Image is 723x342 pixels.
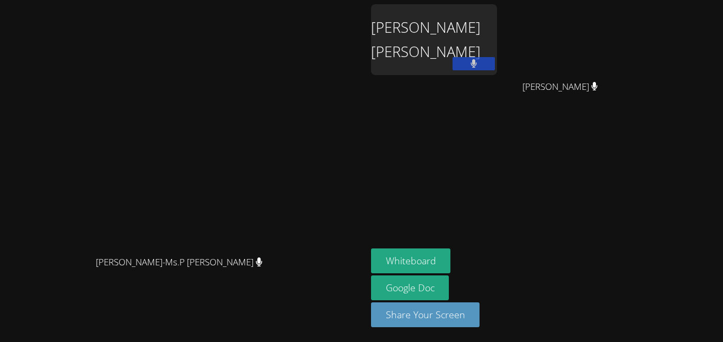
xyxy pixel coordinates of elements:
span: [PERSON_NAME]-Ms.P [PERSON_NAME] [96,255,263,270]
button: Whiteboard [371,248,451,273]
div: [PERSON_NAME] [PERSON_NAME] [371,4,497,75]
button: Share Your Screen [371,302,480,327]
span: [PERSON_NAME] [522,79,598,95]
a: Google Doc [371,275,449,300]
